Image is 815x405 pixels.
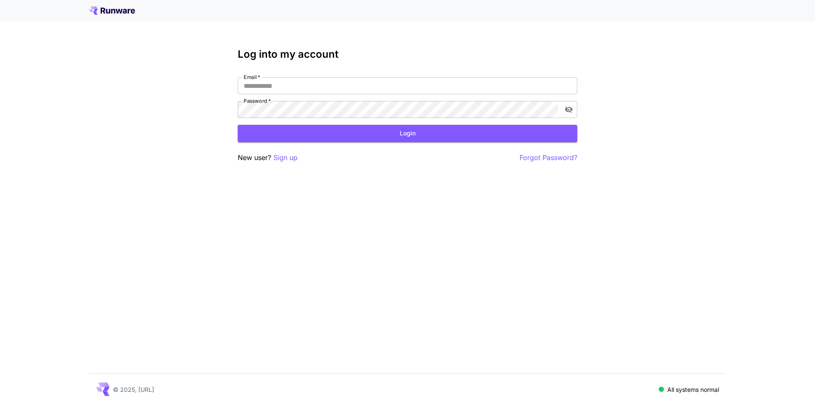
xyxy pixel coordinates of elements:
p: © 2025, [URL] [113,385,154,394]
button: toggle password visibility [561,102,576,117]
button: Login [238,125,577,142]
h3: Log into my account [238,48,577,60]
label: Password [244,97,271,104]
button: Forgot Password? [520,152,577,163]
p: All systems normal [667,385,719,394]
p: New user? [238,152,298,163]
label: Email [244,73,260,81]
button: Sign up [273,152,298,163]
